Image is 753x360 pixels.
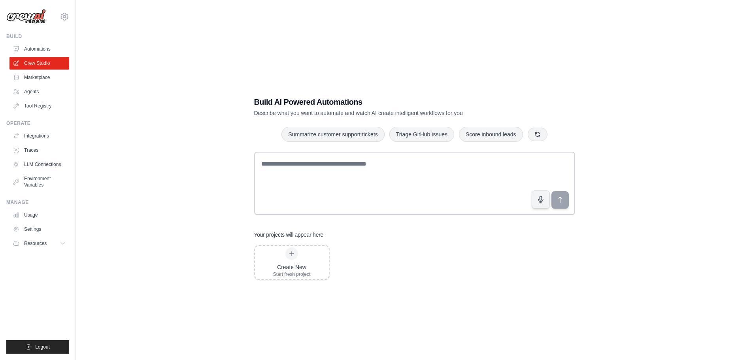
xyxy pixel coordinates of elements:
h3: Your projects will appear here [254,231,324,239]
button: Score inbound leads [459,127,523,142]
button: Logout [6,340,69,354]
a: LLM Connections [9,158,69,171]
div: Build [6,33,69,40]
div: Create New [273,263,311,271]
button: Get new suggestions [528,128,547,141]
p: Describe what you want to automate and watch AI create intelligent workflows for you [254,109,520,117]
button: Click to speak your automation idea [532,190,550,209]
button: Summarize customer support tickets [281,127,384,142]
a: Environment Variables [9,172,69,191]
button: Resources [9,237,69,250]
h1: Build AI Powered Automations [254,96,520,107]
img: Logo [6,9,46,24]
a: Integrations [9,130,69,142]
a: Traces [9,144,69,156]
a: Settings [9,223,69,236]
button: Triage GitHub issues [389,127,454,142]
span: Resources [24,240,47,247]
a: Agents [9,85,69,98]
a: Marketplace [9,71,69,84]
div: Operate [6,120,69,126]
div: Start fresh project [273,271,311,277]
a: Crew Studio [9,57,69,70]
a: Tool Registry [9,100,69,112]
span: Logout [35,344,50,350]
div: Manage [6,199,69,205]
a: Usage [9,209,69,221]
a: Automations [9,43,69,55]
